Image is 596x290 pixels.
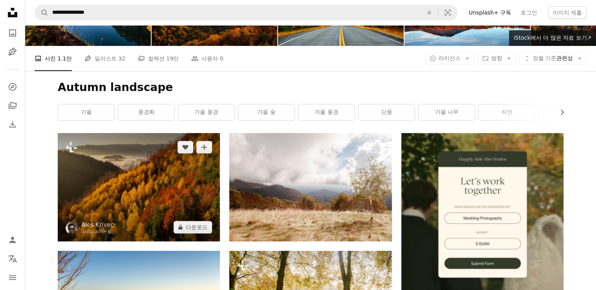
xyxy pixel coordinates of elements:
[548,6,587,19] button: 이미지 제출
[539,104,595,120] a: 산
[420,5,438,20] button: 삭제
[191,46,223,71] a: 사용자 0
[5,98,20,113] a: 컬렉션
[177,141,193,153] button: 좋아요
[419,104,475,120] a: 가을 나무
[5,270,20,285] button: 메뉴
[238,104,294,120] a: 가을 숲
[118,104,174,120] a: 풍경화
[5,117,20,132] a: 다운로드 내역
[5,5,20,22] a: 홈 — Unsplash
[81,221,114,229] a: Ales Krivec
[519,52,587,65] button: 정렬 기준관련성
[5,44,20,60] a: 일러스트
[5,79,20,95] a: 탐색
[178,104,234,120] a: 가을 풍경
[358,104,415,120] a: 단풍
[229,183,391,190] a: 배경에 산이 있는 들판에 있는 외로운 나무
[58,80,563,95] h1: Autumn landscape
[5,25,20,41] a: 사진
[439,55,461,61] span: 라이선스
[84,46,125,71] a: 일러스트 32
[58,104,114,120] a: 가을
[58,183,220,190] a: 형형색색의 나무로 뒤덮인 언덕
[58,133,220,241] img: 형형색색의 나무로 뒤덮인 언덕
[425,52,474,65] button: 라이선스
[477,52,516,65] button: 방향
[66,222,78,234] img: Ales Krivec의 프로필로 이동
[516,6,542,19] a: 로그인
[491,55,502,61] span: 방향
[81,229,107,234] a: Unsplash+
[5,232,20,248] a: 로그인 / 가입
[35,5,48,20] button: Unsplash 검색
[81,229,114,235] div: 용
[174,221,212,233] button: 다운로드
[138,46,179,71] a: 컬렉션 19만
[533,55,573,62] span: 관련성
[35,5,457,20] form: 사이트 전체에서 이미지 찾기
[5,251,20,266] button: 언어
[438,5,457,20] button: 시각적 검색
[555,104,563,120] button: 목록을 오른쪽으로 스크롤
[229,133,391,241] img: 배경에 산이 있는 들판에 있는 외로운 나무
[464,6,516,19] a: Unsplash+ 구독
[220,54,223,63] span: 0
[479,104,535,120] a: 자연
[118,54,125,63] span: 32
[509,30,596,46] a: iStock에서 더 많은 자료 보기↗
[166,54,179,63] span: 19만
[533,55,556,61] span: 정렬 기준
[514,35,591,41] span: iStock에서 더 많은 자료 보기 ↗
[298,104,355,120] a: 겨울 풍경
[196,141,212,153] button: 컬렉션에 추가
